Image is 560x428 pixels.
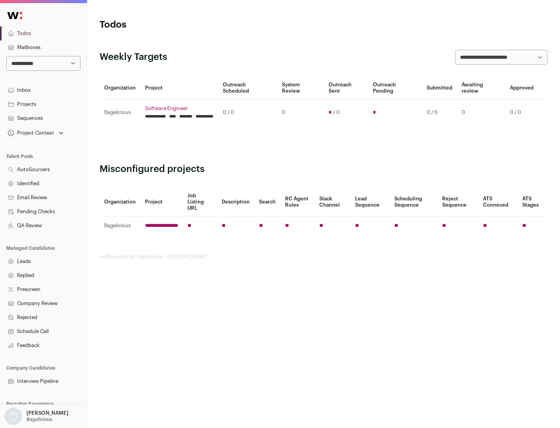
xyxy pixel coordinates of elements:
[457,99,505,126] td: 0
[100,51,167,63] h2: Weekly Targets
[100,254,548,260] footer: wellfound:ai for Bagelicious - [PERSON_NAME]
[100,19,249,31] h1: Todos
[6,130,54,136] div: Project Context
[315,188,350,216] th: Slack Channel
[100,77,140,99] th: Organization
[3,8,26,23] img: Wellfound
[350,188,390,216] th: Lead Sequence
[100,99,140,126] td: Bagelicious
[422,99,457,126] td: 0 / 6
[333,109,340,116] span: / 0
[100,188,140,216] th: Organization
[145,105,213,112] a: Software Engineer
[277,99,324,126] td: 0
[518,188,548,216] th: ATS Stages
[100,163,548,175] h2: Misconfigured projects
[254,188,280,216] th: Search
[478,188,517,216] th: ATS Conneced
[183,188,217,216] th: Job Listing URL
[5,408,22,425] img: nopic.png
[457,77,505,99] th: Awaiting review
[26,410,68,416] p: [PERSON_NAME]
[277,77,324,99] th: System Review
[217,188,254,216] th: Description
[280,188,314,216] th: RC Agent Rules
[505,77,538,99] th: Approved
[3,408,70,425] button: Open dropdown
[218,77,277,99] th: Outreach Scheduled
[422,77,457,99] th: Submitted
[140,77,218,99] th: Project
[505,99,538,126] td: 0 / 0
[140,188,183,216] th: Project
[100,216,140,235] td: Bagelicious
[390,188,437,216] th: Scheduling Sequence
[6,128,65,139] button: Open dropdown
[368,77,422,99] th: Outreach Pending
[437,188,479,216] th: Reject Sequence
[324,77,369,99] th: Outreach Sent
[218,99,277,126] td: 0 / 0
[26,416,52,423] p: Bagelicious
